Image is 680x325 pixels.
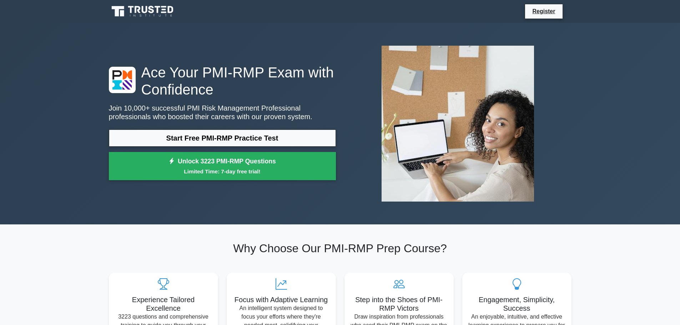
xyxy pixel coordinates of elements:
h1: Ace Your PMI-RMP Exam with Confidence [109,64,336,98]
h5: Step into the Shoes of PMI-RMP Victors [350,295,448,313]
p: Join 10,000+ successful PMI Risk Management Professional professionals who boosted their careers ... [109,104,336,121]
a: Register [528,7,559,16]
a: Start Free PMI-RMP Practice Test [109,130,336,147]
h5: Focus with Adaptive Learning [232,295,330,304]
h2: Why Choose Our PMI-RMP Prep Course? [109,242,571,255]
h5: Engagement, Simplicity, Success [468,295,566,313]
small: Limited Time: 7-day free trial! [118,167,327,176]
a: Unlock 3223 PMI-RMP QuestionsLimited Time: 7-day free trial! [109,152,336,181]
h5: Experience Tailored Excellence [115,295,212,313]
